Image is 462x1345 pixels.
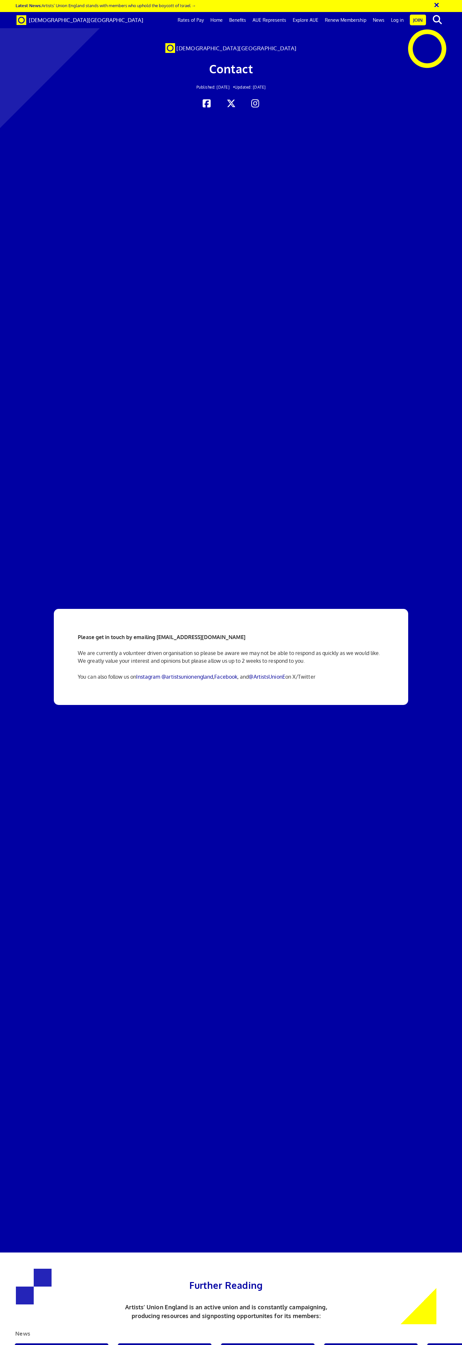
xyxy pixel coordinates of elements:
[427,13,447,27] button: search
[410,15,426,25] a: Join
[290,12,322,28] a: Explore AUE
[16,3,196,8] a: Latest News:Artists’ Union England stands with members who uphold the boycott of Israel →
[16,3,41,8] strong: Latest News:
[78,673,384,681] p: You can also follow us on , , and on X/Twitter
[226,12,249,28] a: Benefits
[249,12,290,28] a: AUE Represents
[12,12,148,28] a: Brand [DEMOGRAPHIC_DATA][GEOGRAPHIC_DATA]
[89,85,373,89] h2: Updated: [DATE]
[388,12,407,28] a: Log in
[370,12,388,28] a: News
[176,45,297,52] span: [DEMOGRAPHIC_DATA][GEOGRAPHIC_DATA]
[209,61,253,76] span: Contact
[174,12,207,28] a: Rates of Pay
[189,1279,263,1291] span: Further Reading
[207,12,226,28] a: Home
[78,634,245,640] strong: Please get in touch by emailing [EMAIL_ADDRESS][DOMAIN_NAME]
[136,673,213,680] a: Instagram @artistsunionengland
[249,673,285,680] a: @ArtistsUnionE
[322,12,370,28] a: Renew Membership
[196,85,235,90] span: Published: [DATE] •
[78,649,384,665] p: We are currently a volunteer driven organisation so please be aware we may not be able to respond...
[214,673,237,680] a: Facebook
[120,1303,332,1320] p: Artists’ Union England is an active union and is constantly campaigning, producing resources and ...
[29,17,143,23] span: [DEMOGRAPHIC_DATA][GEOGRAPHIC_DATA]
